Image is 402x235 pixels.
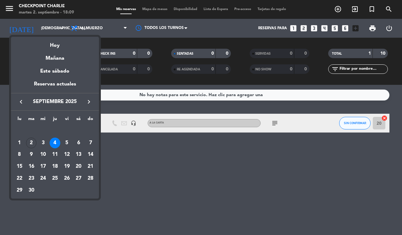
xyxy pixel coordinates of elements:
td: 18 de septiembre de 2025 [49,161,61,172]
div: 20 [73,161,84,172]
div: 26 [62,173,72,184]
td: 14 de septiembre de 2025 [84,149,96,161]
td: 10 de septiembre de 2025 [37,149,49,161]
th: martes [25,115,37,125]
span: septiembre 2025 [27,98,83,106]
div: 1 [14,138,25,148]
td: 27 de septiembre de 2025 [73,172,85,184]
td: 20 de septiembre de 2025 [73,161,85,172]
div: 21 [85,161,96,172]
td: 3 de septiembre de 2025 [37,137,49,149]
div: 8 [14,150,25,160]
td: 29 de septiembre de 2025 [14,184,25,196]
td: 13 de septiembre de 2025 [73,149,85,161]
div: 30 [26,185,37,196]
div: 19 [62,161,72,172]
td: 11 de septiembre de 2025 [49,149,61,161]
div: 25 [50,173,60,184]
div: Este sábado [11,63,99,80]
td: 5 de septiembre de 2025 [61,137,73,149]
div: 7 [85,138,96,148]
i: keyboard_arrow_left [17,98,25,106]
td: 19 de septiembre de 2025 [61,161,73,172]
td: 4 de septiembre de 2025 [49,137,61,149]
td: 23 de septiembre de 2025 [25,172,37,184]
td: 25 de septiembre de 2025 [49,172,61,184]
th: domingo [84,115,96,125]
div: 24 [38,173,48,184]
td: 22 de septiembre de 2025 [14,172,25,184]
div: 14 [85,150,96,160]
th: miércoles [37,115,49,125]
td: 2 de septiembre de 2025 [25,137,37,149]
div: 29 [14,185,25,196]
th: lunes [14,115,25,125]
div: 2 [26,138,37,148]
td: SEP. [14,125,96,137]
div: 6 [73,138,84,148]
div: 13 [73,150,84,160]
td: 24 de septiembre de 2025 [37,172,49,184]
div: 9 [26,150,37,160]
div: 18 [50,161,60,172]
td: 12 de septiembre de 2025 [61,149,73,161]
div: 5 [62,138,72,148]
th: jueves [49,115,61,125]
td: 17 de septiembre de 2025 [37,161,49,172]
td: 6 de septiembre de 2025 [73,137,85,149]
td: 26 de septiembre de 2025 [61,172,73,184]
div: Reservas actuales [11,80,99,93]
i: keyboard_arrow_right [85,98,93,106]
button: keyboard_arrow_right [83,98,95,106]
div: 23 [26,173,37,184]
th: viernes [61,115,73,125]
td: 16 de septiembre de 2025 [25,161,37,172]
button: keyboard_arrow_left [15,98,27,106]
div: 27 [73,173,84,184]
div: 10 [38,150,48,160]
div: 4 [50,138,60,148]
td: 15 de septiembre de 2025 [14,161,25,172]
td: 30 de septiembre de 2025 [25,184,37,196]
div: 22 [14,173,25,184]
div: 12 [62,150,72,160]
td: 7 de septiembre de 2025 [84,137,96,149]
td: 21 de septiembre de 2025 [84,161,96,172]
td: 28 de septiembre de 2025 [84,172,96,184]
div: Hoy [11,37,99,50]
div: 16 [26,161,37,172]
div: Mañana [11,50,99,63]
div: 28 [85,173,96,184]
td: 1 de septiembre de 2025 [14,137,25,149]
div: 17 [38,161,48,172]
th: sábado [73,115,85,125]
div: 15 [14,161,25,172]
div: 3 [38,138,48,148]
td: 8 de septiembre de 2025 [14,149,25,161]
div: 11 [50,150,60,160]
td: 9 de septiembre de 2025 [25,149,37,161]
